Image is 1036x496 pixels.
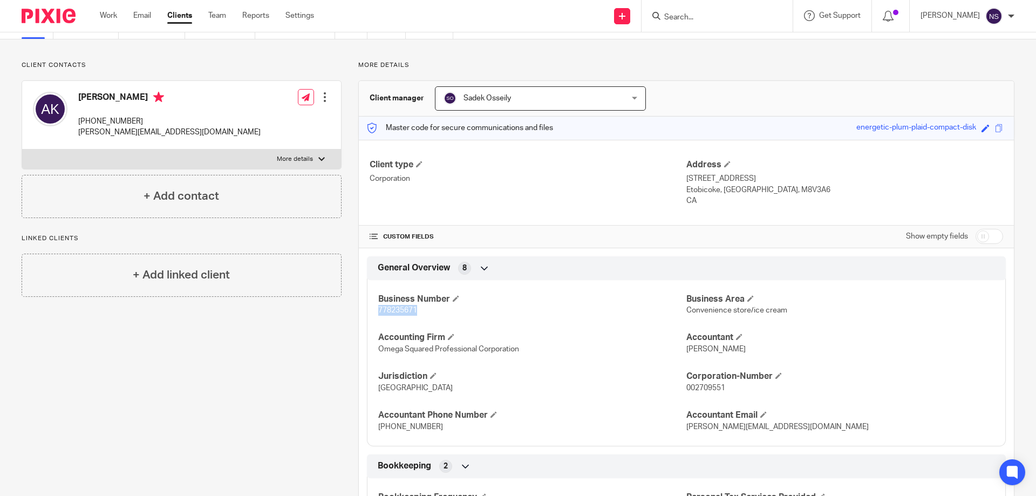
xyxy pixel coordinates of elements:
h4: Address [686,159,1003,171]
p: Corporation [370,173,686,184]
p: More details [358,61,1014,70]
a: Reports [242,10,269,21]
h4: Accounting Firm [378,332,686,343]
span: 778235671 [378,307,417,314]
a: Email [133,10,151,21]
p: CA [686,195,1003,206]
label: Show empty fields [906,231,968,242]
i: Primary [153,92,164,103]
a: Settings [285,10,314,21]
h4: Jurisdiction [378,371,686,382]
h4: Accountant Phone Number [378,410,686,421]
h4: Business Area [686,294,994,305]
a: Work [100,10,117,21]
span: Sadek Osseily [464,94,511,102]
p: Client contacts [22,61,342,70]
h4: + Add contact [144,188,219,205]
h4: [PERSON_NAME] [78,92,261,105]
h4: Corporation-Number [686,371,994,382]
h4: Business Number [378,294,686,305]
p: [PHONE_NUMBER] [78,116,261,127]
p: [PERSON_NAME] [921,10,980,21]
a: Clients [167,10,192,21]
h4: CUSTOM FIELDS [370,233,686,241]
h4: Accountant [686,332,994,343]
span: 2 [444,461,448,472]
span: [GEOGRAPHIC_DATA] [378,384,453,392]
img: svg%3E [33,92,67,126]
span: [PERSON_NAME][EMAIL_ADDRESS][DOMAIN_NAME] [686,423,869,431]
span: General Overview [378,262,450,274]
h4: Accountant Email [686,410,994,421]
span: Omega Squared Professional Corporation [378,345,519,353]
h4: + Add linked client [133,267,230,283]
h4: Client type [370,159,686,171]
p: [STREET_ADDRESS] [686,173,1003,184]
p: Linked clients [22,234,342,243]
input: Search [663,13,760,23]
span: Get Support [819,12,861,19]
p: Master code for secure communications and files [367,123,553,133]
h3: Client manager [370,93,424,104]
span: [PHONE_NUMBER] [378,423,443,431]
img: svg%3E [444,92,456,105]
span: [PERSON_NAME] [686,345,746,353]
img: Pixie [22,9,76,23]
p: Etobicoke, [GEOGRAPHIC_DATA], M8V3A6 [686,185,1003,195]
span: 002709551 [686,384,725,392]
span: Convenience store/ice cream [686,307,787,314]
img: svg%3E [985,8,1003,25]
a: Team [208,10,226,21]
p: More details [277,155,313,164]
div: energetic-plum-plaid-compact-disk [856,122,976,134]
p: [PERSON_NAME][EMAIL_ADDRESS][DOMAIN_NAME] [78,127,261,138]
span: 8 [462,263,467,274]
span: Bookkeeping [378,460,431,472]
